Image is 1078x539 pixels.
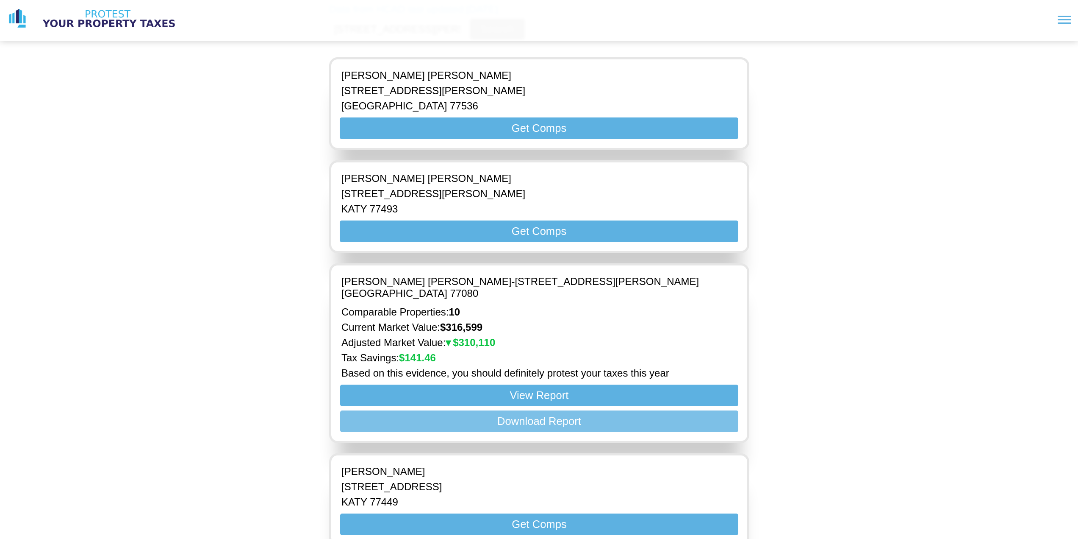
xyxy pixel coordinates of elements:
p: [PERSON_NAME] [PERSON_NAME] - [STREET_ADDRESS][PERSON_NAME] [GEOGRAPHIC_DATA] 77080 [341,276,737,299]
p: [STREET_ADDRESS] [341,481,442,493]
p: [PERSON_NAME] [341,466,442,478]
p: [GEOGRAPHIC_DATA] 77536 [341,100,526,112]
button: Get Comps [340,117,738,139]
p: Based on this evidence, you should definitely protest your taxes this year [341,367,737,379]
p: KATY 77493 [341,203,526,215]
strong: $ 310,110 [446,337,495,348]
p: [STREET_ADDRESS][PERSON_NAME] [341,188,526,200]
strong: $ 141.46 [399,352,436,363]
button: View Report [340,385,738,406]
a: logo logo text [7,8,183,29]
p: Comparable Properties: [341,306,737,318]
p: Adjusted Market Value: [341,337,737,349]
strong: $ 316,599 [440,321,482,333]
button: Get Comps [340,221,738,242]
p: [PERSON_NAME] [PERSON_NAME] [341,173,526,184]
p: [PERSON_NAME] [PERSON_NAME] [341,70,526,81]
p: [STREET_ADDRESS][PERSON_NAME] [341,85,526,97]
button: Get Comps [340,514,738,535]
p: Current Market Value: [341,321,737,333]
img: logo text [35,8,183,29]
p: KATY 77449 [341,496,442,508]
img: logo [7,8,28,29]
button: Download Report [340,411,738,432]
strong: 10 [449,306,460,318]
p: Tax Savings: [341,352,737,364]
